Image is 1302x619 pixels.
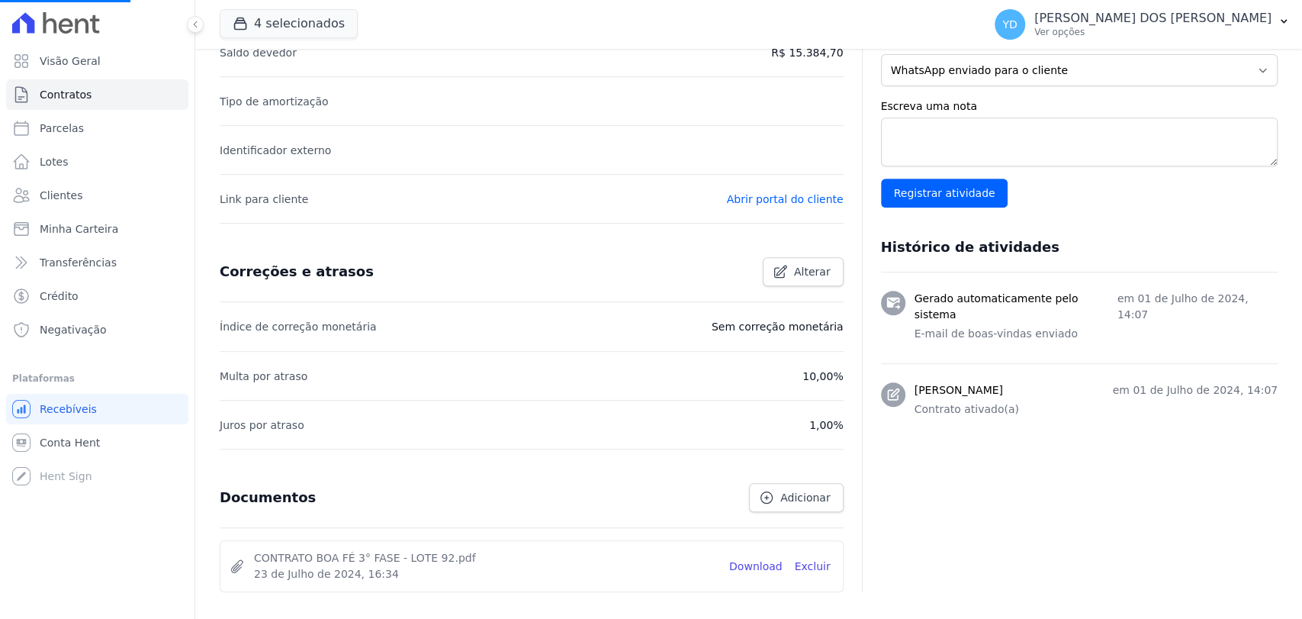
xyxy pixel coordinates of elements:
[809,416,843,434] p: 1,00%
[220,9,358,38] button: 4 selecionados
[712,318,844,336] p: Sem correção monetária
[6,147,188,177] a: Lotes
[220,416,304,434] p: Juros por atraso
[220,263,374,281] h3: Correções e atrasos
[40,435,100,450] span: Conta Hent
[6,79,188,110] a: Contratos
[729,559,783,575] a: Download
[220,141,331,160] p: Identificador externo
[40,121,84,136] span: Parcelas
[915,382,1003,398] h3: [PERSON_NAME]
[6,314,188,345] a: Negativação
[6,180,188,211] a: Clientes
[40,87,92,102] span: Contratos
[1002,19,1017,30] span: YD
[915,326,1278,342] p: E-mail de boas-vindas enviado
[220,367,307,385] p: Multa por atraso
[771,44,843,62] p: R$ 15.384,70
[1034,26,1271,38] p: Ver opções
[12,369,182,388] div: Plataformas
[6,113,188,143] a: Parcelas
[6,281,188,311] a: Crédito
[220,488,316,507] h3: Documentos
[1112,382,1278,398] p: em 01 de Julho de 2024, 14:07
[220,190,308,208] p: Link para cliente
[881,238,1059,256] h3: Histórico de atividades
[220,318,377,336] p: Índice de correção monetária
[254,566,717,582] span: 23 de Julho de 2024, 16:34
[40,53,101,69] span: Visão Geral
[763,257,844,286] a: Alterar
[40,188,82,203] span: Clientes
[254,550,717,566] span: CONTRATO BOA FÉ 3° FASE - LOTE 92.pdf
[40,154,69,169] span: Lotes
[6,46,188,76] a: Visão Geral
[220,44,297,62] p: Saldo devedor
[780,490,830,505] span: Adicionar
[40,322,107,337] span: Negativação
[795,559,831,575] a: Excluir
[40,289,79,304] span: Crédito
[915,291,1117,323] h3: Gerado automaticamente pelo sistema
[6,427,188,458] a: Conta Hent
[881,98,1278,114] label: Escreva uma nota
[982,3,1302,46] button: YD [PERSON_NAME] DOS [PERSON_NAME] Ver opções
[220,92,329,111] p: Tipo de amortização
[6,394,188,424] a: Recebíveis
[749,483,843,512] a: Adicionar
[915,401,1278,418] p: Contrato ativado(a)
[40,255,117,270] span: Transferências
[881,179,1008,208] input: Registrar atividade
[6,247,188,278] a: Transferências
[794,264,831,279] span: Alterar
[802,367,843,385] p: 10,00%
[1117,291,1278,323] p: em 01 de Julho de 2024, 14:07
[40,401,97,417] span: Recebíveis
[40,221,118,237] span: Minha Carteira
[6,214,188,244] a: Minha Carteira
[727,193,844,205] a: Abrir portal do cliente
[1034,11,1271,26] p: [PERSON_NAME] DOS [PERSON_NAME]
